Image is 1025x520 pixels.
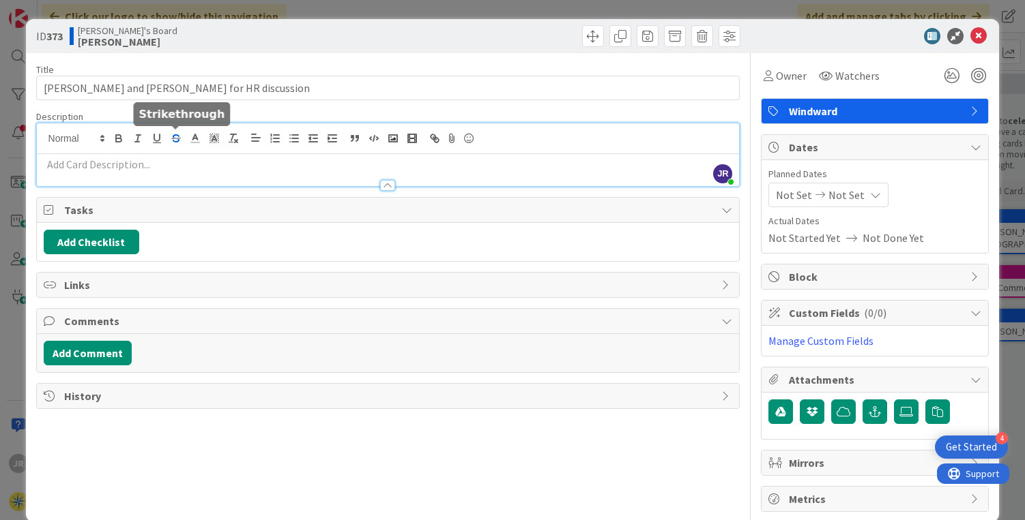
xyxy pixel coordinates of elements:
span: History [64,388,715,404]
b: [PERSON_NAME] [78,36,177,47]
span: Watchers [835,67,880,84]
button: Add Checklist [44,230,139,254]
span: Not Set [776,187,812,203]
span: Metrics [789,491,964,507]
span: JR [713,164,732,183]
label: Title [36,63,54,76]
span: Links [64,277,715,293]
span: Not Started Yet [768,230,841,246]
span: Windward [789,103,964,119]
span: ID [36,28,63,44]
span: Attachments [789,371,964,388]
span: Actual Dates [768,214,981,228]
div: Open Get Started checklist, remaining modules: 4 [935,435,1008,459]
span: Owner [776,67,807,84]
span: Support [29,2,62,18]
a: Manage Custom Fields [768,334,874,348]
input: type card name here... [36,76,740,100]
span: Dates [789,139,964,155]
span: Tasks [64,202,715,218]
div: 4 [996,432,1008,444]
span: Planned Dates [768,167,981,181]
span: Comments [64,313,715,329]
span: [PERSON_NAME]'s Board [78,25,177,36]
span: Not Done Yet [863,230,924,246]
div: Get Started [946,440,997,454]
span: Description [36,110,83,123]
span: Mirrors [789,455,964,471]
span: Custom Fields [789,305,964,321]
span: Not Set [828,187,865,203]
h5: Strikethrough [139,108,225,121]
span: ( 0/0 ) [864,306,886,320]
span: Block [789,269,964,285]
b: 373 [46,29,63,43]
button: Add Comment [44,341,132,365]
